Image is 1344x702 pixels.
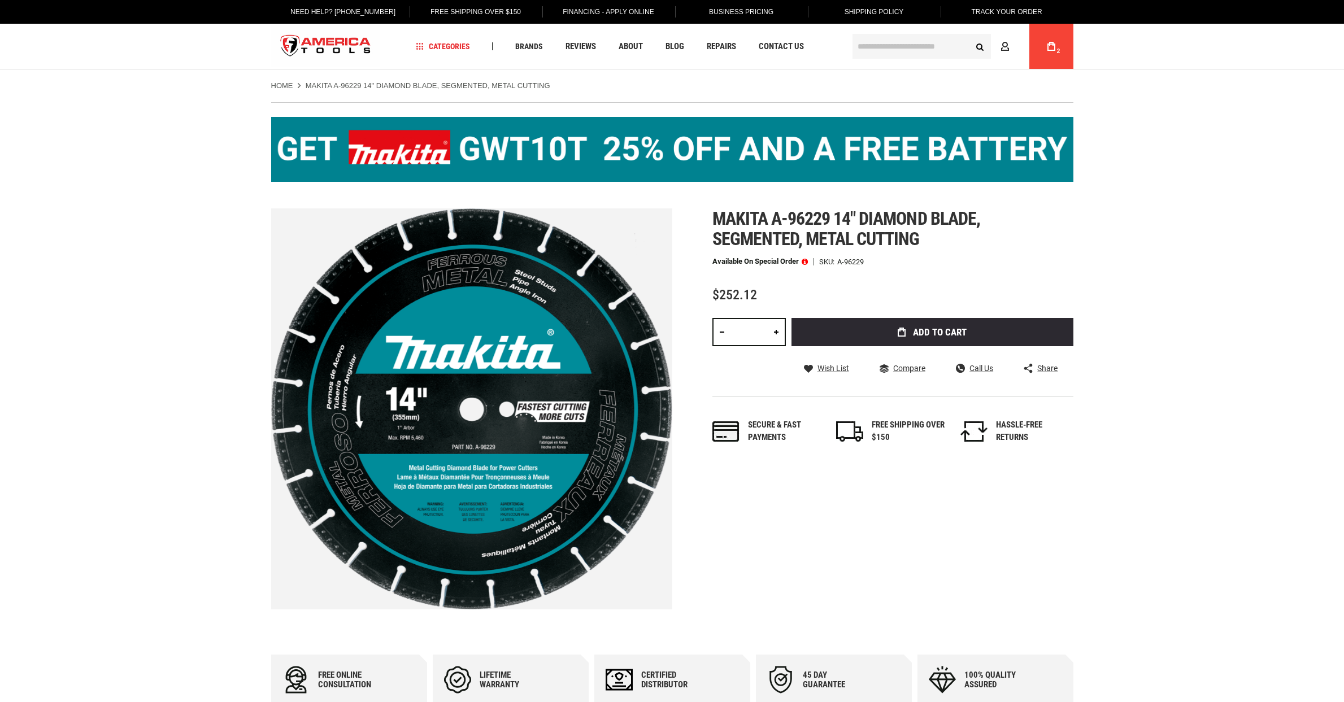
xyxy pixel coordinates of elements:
[566,42,596,51] span: Reviews
[960,421,988,442] img: returns
[411,39,475,54] a: Categories
[666,42,684,51] span: Blog
[614,39,648,54] a: About
[748,419,821,443] div: Secure & fast payments
[712,208,980,250] span: Makita a-96229 14" diamond blade, segmented, metal cutting
[845,8,904,16] span: Shipping Policy
[318,670,386,690] div: Free online consultation
[893,364,925,372] span: Compare
[707,42,736,51] span: Repairs
[956,363,993,373] a: Call Us
[1041,24,1062,69] a: 2
[791,318,1073,346] button: Add to Cart
[969,364,993,372] span: Call Us
[560,39,601,54] a: Reviews
[969,36,991,57] button: Search
[271,117,1073,182] img: BOGO: Buy the Makita® XGT IMpact Wrench (GWT10T), get the BL4040 4ah Battery FREE!
[712,258,808,265] p: Available on Special Order
[803,670,871,690] div: 45 day Guarantee
[837,258,864,265] div: A-96229
[660,39,689,54] a: Blog
[712,287,757,303] span: $252.12
[804,363,849,373] a: Wish List
[964,670,1032,690] div: 100% quality assured
[306,81,550,90] strong: MAKITA A-96229 14" DIAMOND BLADE, SEGMENTED, METAL CUTTING
[1057,48,1060,54] span: 2
[817,364,849,372] span: Wish List
[416,42,470,50] span: Categories
[510,39,548,54] a: Brands
[754,39,809,54] a: Contact Us
[480,670,547,690] div: Lifetime warranty
[619,42,643,51] span: About
[712,421,740,442] img: payments
[996,419,1069,443] div: HASSLE-FREE RETURNS
[515,42,543,50] span: Brands
[836,421,863,442] img: shipping
[271,81,293,91] a: Home
[759,42,804,51] span: Contact Us
[913,328,967,337] span: Add to Cart
[271,25,381,68] img: America Tools
[271,25,381,68] a: store logo
[819,258,837,265] strong: SKU
[702,39,741,54] a: Repairs
[872,419,945,443] div: FREE SHIPPING OVER $150
[880,363,925,373] a: Compare
[1037,364,1058,372] span: Share
[271,208,672,609] img: MAKITA A-96229 14" DIAMOND BLADE, SEGMENTED, METAL CUTTING
[641,670,709,690] div: Certified Distributor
